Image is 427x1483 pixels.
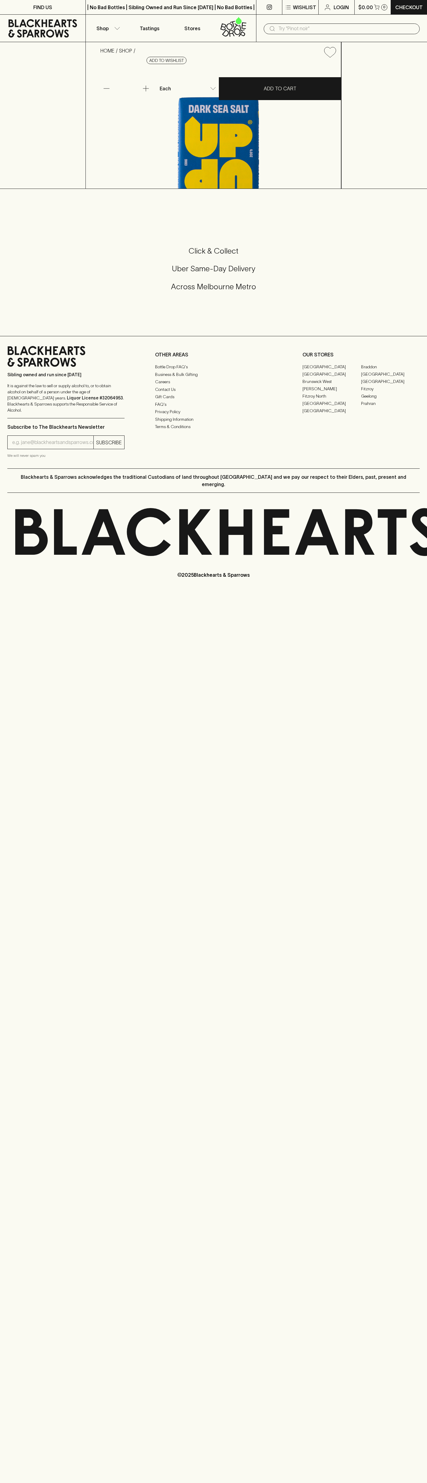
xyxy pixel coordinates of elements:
[395,4,423,11] p: Checkout
[302,370,361,378] a: [GEOGRAPHIC_DATA]
[361,392,420,400] a: Geelong
[7,222,420,324] div: Call to action block
[140,25,159,32] p: Tastings
[358,4,373,11] p: $0.00
[155,371,272,378] a: Business & Bulk Gifting
[7,383,125,413] p: It is against the law to sell or supply alcohol to, or to obtain alcohol on behalf of a person un...
[219,77,341,100] button: ADD TO CART
[7,246,420,256] h5: Click & Collect
[119,48,132,53] a: SHOP
[383,5,385,9] p: 0
[293,4,316,11] p: Wishlist
[155,386,272,393] a: Contact Us
[7,453,125,459] p: We will never spam you
[302,407,361,414] a: [GEOGRAPHIC_DATA]
[147,57,186,64] button: Add to wishlist
[155,401,272,408] a: FAQ's
[155,378,272,386] a: Careers
[155,423,272,431] a: Terms & Conditions
[302,392,361,400] a: Fitzroy North
[155,393,272,401] a: Gift Cards
[155,408,272,416] a: Privacy Policy
[302,378,361,385] a: Brunswick West
[86,15,128,42] button: Shop
[302,363,361,370] a: [GEOGRAPHIC_DATA]
[264,85,296,92] p: ADD TO CART
[334,4,349,11] p: Login
[12,473,415,488] p: Blackhearts & Sparrows acknowledges the traditional Custodians of land throughout [GEOGRAPHIC_DAT...
[171,15,214,42] a: Stores
[96,439,122,446] p: SUBSCRIBE
[100,48,114,53] a: HOME
[7,423,125,431] p: Subscribe to The Blackhearts Newsletter
[94,436,124,449] button: SUBSCRIBE
[155,363,272,371] a: Bottle Drop FAQ's
[361,385,420,392] a: Fitzroy
[33,4,52,11] p: FIND US
[361,370,420,378] a: [GEOGRAPHIC_DATA]
[361,378,420,385] a: [GEOGRAPHIC_DATA]
[160,85,171,92] p: Each
[7,264,420,274] h5: Uber Same-Day Delivery
[7,372,125,378] p: Sibling owned and run since [DATE]
[155,351,272,358] p: OTHER AREAS
[184,25,200,32] p: Stores
[157,82,219,95] div: Each
[302,400,361,407] a: [GEOGRAPHIC_DATA]
[96,63,341,189] img: 37014.png
[361,400,420,407] a: Prahran
[128,15,171,42] a: Tastings
[96,25,109,32] p: Shop
[12,438,93,447] input: e.g. jane@blackheartsandsparrows.com.au
[278,24,415,34] input: Try "Pinot noir"
[361,363,420,370] a: Braddon
[302,351,420,358] p: OUR STORES
[7,282,420,292] h5: Across Melbourne Metro
[302,385,361,392] a: [PERSON_NAME]
[67,395,123,400] strong: Liquor License #32064953
[155,416,272,423] a: Shipping Information
[322,45,338,60] button: Add to wishlist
